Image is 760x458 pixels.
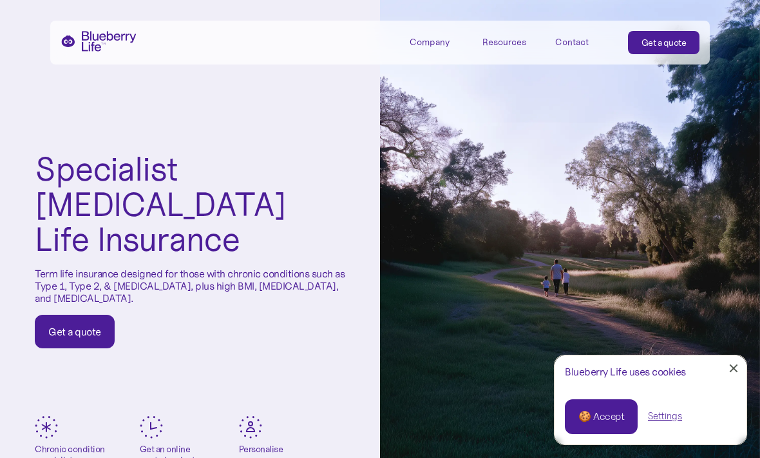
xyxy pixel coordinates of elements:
a: Contact [555,31,613,52]
div: Company [410,37,450,48]
a: 🍪 Accept [565,399,638,434]
h1: Specialist [MEDICAL_DATA] Life Insurance [35,152,345,257]
a: Get a quote [35,315,115,348]
div: Get a quote [48,325,101,338]
div: Contact [555,37,589,48]
div: Resources [482,31,540,52]
div: Company [410,31,468,52]
div: 🍪 Accept [578,410,624,424]
a: Get a quote [628,31,700,54]
div: Close Cookie Popup [734,368,734,369]
div: Resources [482,37,526,48]
p: Term life insurance designed for those with chronic conditions such as Type 1, Type 2, & [MEDICAL... [35,268,345,305]
div: Get a quote [641,36,687,49]
div: Blueberry Life uses cookies [565,366,736,378]
a: Close Cookie Popup [721,355,746,381]
a: Settings [648,410,682,423]
a: home [61,31,137,52]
